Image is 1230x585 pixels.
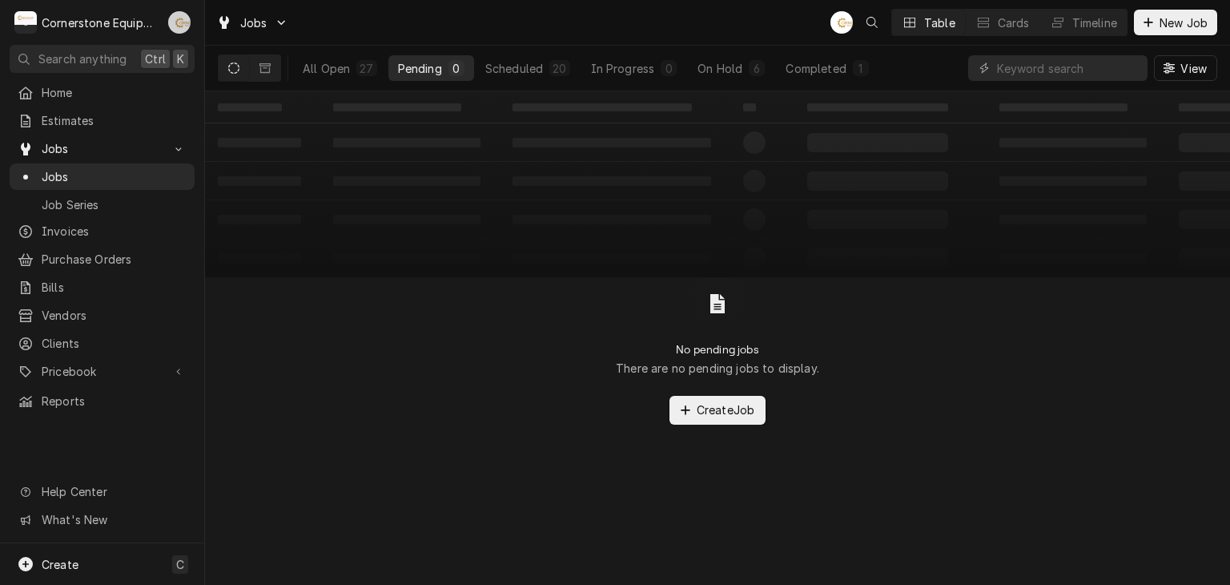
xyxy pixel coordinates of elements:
a: Estimates [10,107,195,134]
span: Invoices [42,223,187,240]
span: Jobs [42,168,187,185]
a: Clients [10,330,195,357]
a: Go to Jobs [10,135,195,162]
div: Cards [998,14,1030,31]
a: Job Series [10,192,195,218]
div: 6 [752,60,762,77]
div: C [14,11,37,34]
div: 20 [553,60,566,77]
div: All Open [303,60,350,77]
a: Go to Help Center [10,478,195,505]
div: Timeline [1072,14,1117,31]
div: Cornerstone Equipment Repair, LLC [42,14,159,31]
span: Reports [42,393,187,409]
a: Vendors [10,302,195,329]
a: Reports [10,388,195,414]
a: Jobs [10,163,195,190]
span: ‌ [743,103,756,111]
div: Pending [398,60,442,77]
span: C [176,556,184,573]
a: Invoices [10,218,195,244]
div: 27 [360,60,373,77]
span: ‌ [333,103,461,111]
span: K [177,50,184,67]
div: Andrew Buigues's Avatar [830,11,853,34]
div: Completed [786,60,846,77]
span: Bills [42,279,187,296]
span: Pricebook [42,363,163,380]
a: Purchase Orders [10,246,195,272]
div: Table [924,14,955,31]
h2: No pending jobs [676,343,758,357]
button: View [1154,55,1217,81]
div: In Progress [591,60,655,77]
a: Go to Pricebook [10,358,195,385]
a: Go to What's New [10,506,195,533]
div: Andrew Buigues's Avatar [168,11,191,34]
span: Help Center [42,483,185,500]
button: New Job [1134,10,1217,35]
span: Vendors [42,307,187,324]
a: Go to Jobs [210,10,295,36]
span: Purchase Orders [42,251,187,268]
span: ‌ [218,103,282,111]
input: Keyword search [997,55,1140,81]
span: What's New [42,511,185,528]
span: Create Job [693,401,758,418]
div: 0 [664,60,673,77]
button: Search anythingCtrlK [10,45,195,73]
div: AB [830,11,853,34]
div: Cornerstone Equipment Repair, LLC's Avatar [14,11,37,34]
table: Pending Jobs List Loading [205,91,1230,277]
div: 1 [856,60,866,77]
div: 0 [452,60,461,77]
span: ‌ [999,103,1127,111]
div: Scheduled [485,60,543,77]
span: Ctrl [145,50,166,67]
span: Jobs [42,140,163,157]
button: CreateJob [669,396,766,425]
a: Bills [10,274,195,301]
span: Estimates [42,112,187,129]
span: ‌ [807,103,948,111]
span: Search anything [38,50,127,67]
span: New Job [1156,14,1211,31]
span: Job Series [42,196,187,213]
span: Clients [42,335,187,352]
p: There are no pending jobs to display. [616,360,819,377]
div: On Hold [697,60,742,77]
span: Home [42,84,187,101]
div: AB [168,11,191,34]
span: Create [42,558,78,571]
span: View [1177,60,1210,77]
span: Jobs [240,14,267,31]
button: Open search [859,10,885,35]
a: Home [10,79,195,106]
span: ‌ [512,103,692,111]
